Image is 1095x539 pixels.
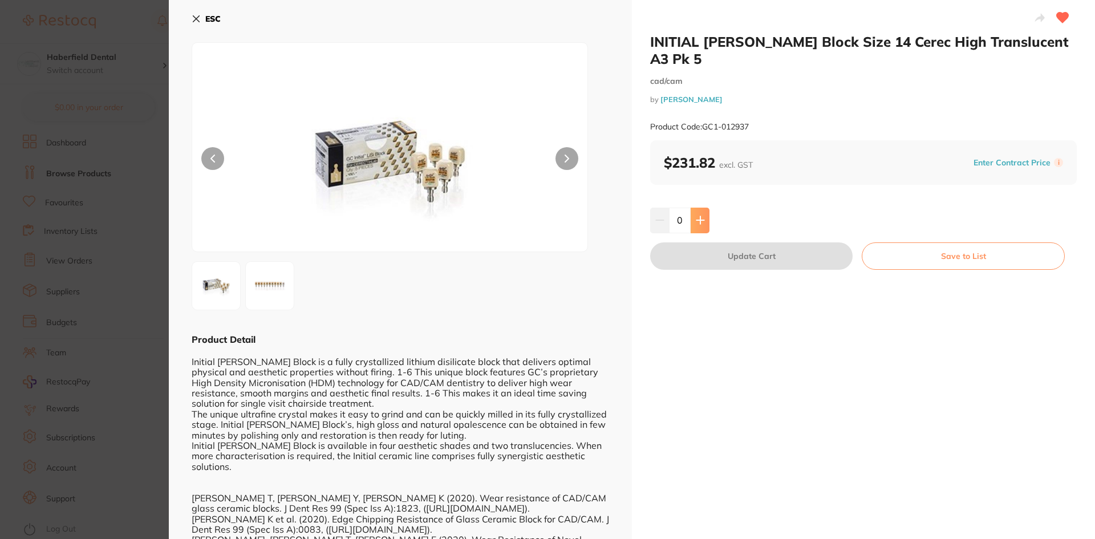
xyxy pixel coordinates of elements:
[50,200,202,210] p: Message from Restocq, sent Just now
[664,154,753,171] b: $231.82
[650,95,1077,104] small: by
[271,71,509,252] img: MzcuanBn
[249,265,290,306] img: MzdfMi5qcGc
[205,14,221,24] b: ESC
[196,265,237,306] img: MzcuanBn
[1054,158,1063,167] label: i
[50,25,202,196] div: Message content
[650,76,1077,86] small: cad/cam
[719,160,753,170] span: excl. GST
[650,122,749,132] small: Product Code: GC1-012937
[17,17,211,218] div: message notification from Restocq, Just now. Hi Luca, This month, AB Orthodontics is offering 30%...
[650,33,1077,67] h2: INITIAL [PERSON_NAME] Block Size 14 Cerec High Translucent A3 Pk 5
[862,242,1065,270] button: Save to List
[192,334,255,345] b: Product Detail
[660,95,723,104] a: [PERSON_NAME]
[650,242,853,270] button: Update Cart
[26,27,44,46] img: Profile image for Restocq
[50,25,202,36] div: Hi [PERSON_NAME],
[970,157,1054,168] button: Enter Contract Price
[192,9,221,29] button: ESC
